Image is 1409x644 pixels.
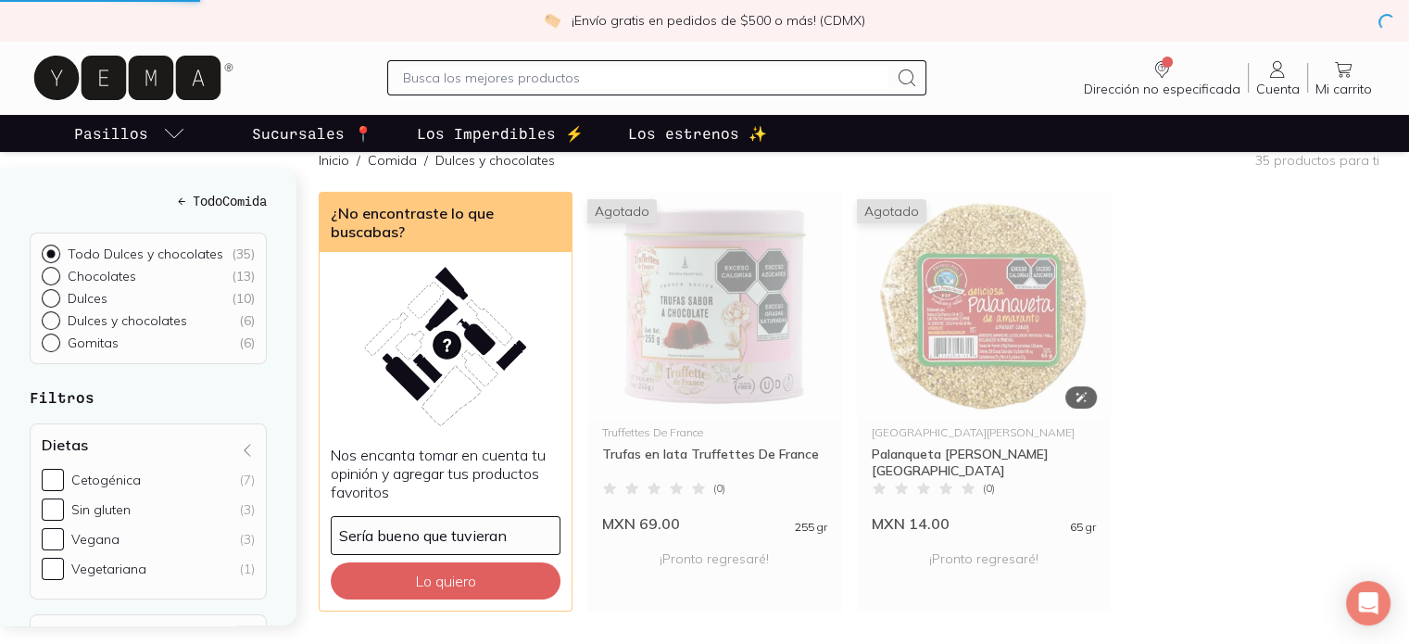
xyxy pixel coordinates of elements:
h4: Dietas [42,436,88,454]
span: Dirección no especificada [1084,81,1240,97]
p: 35 productos para ti [1255,152,1379,169]
span: / [349,151,368,170]
p: Los Imperdibles ⚡️ [417,122,584,145]
input: Vegetariana(1) [42,558,64,580]
div: [GEOGRAPHIC_DATA][PERSON_NAME] [872,427,1096,438]
span: 65 gr [1070,522,1096,533]
div: (3) [240,531,255,548]
div: ¿No encontraste lo que buscabas? [320,193,572,252]
div: Vegetariana [71,561,146,577]
p: ¡Envío gratis en pedidos de $500 o más! (CDMX) [572,11,865,30]
div: (1) [240,561,255,577]
span: Mi carrito [1315,81,1372,97]
a: ← TodoComida [30,191,267,210]
p: Gomitas [68,335,119,351]
div: Truffettes De France [602,427,826,438]
a: Inicio [319,152,349,169]
div: Open Intercom Messenger [1346,581,1390,625]
h5: ← Todo Comida [30,191,267,210]
p: ¡Pronto regresaré! [602,540,826,577]
div: ( 6 ) [239,335,255,351]
input: Busca los mejores productos [403,67,889,89]
a: Comida [368,152,417,169]
a: Cuenta [1249,58,1307,97]
a: Trufas en Lata Truffettes de FranceAgotadoTruffettes De FranceTrufas en lata Truffettes De France... [587,192,841,533]
img: check [544,12,560,29]
span: Cuenta [1256,81,1300,97]
input: Cetogénica(7) [42,469,64,491]
a: Dirección no especificada [1076,58,1248,97]
span: ( 0 ) [983,483,995,494]
div: (7) [240,472,255,488]
button: Lo quiero [331,562,560,600]
div: Sin gluten [71,501,131,518]
span: Agotado [587,199,657,223]
div: Dietas [30,423,267,600]
a: Los Imperdibles ⚡️ [413,115,587,152]
input: Vegana(3) [42,528,64,550]
span: MXN 69.00 [602,514,680,533]
span: 255 gr [795,522,827,533]
div: Trufas en lata Truffettes De France [602,446,826,479]
a: Sucursales 📍 [248,115,376,152]
input: Sin gluten(3) [42,499,64,521]
strong: Filtros [30,388,94,406]
img: Trufas en Lata Truffettes de France [587,192,841,420]
div: ( 13 ) [232,268,255,284]
span: / [417,151,435,170]
p: Dulces y chocolates [435,151,555,170]
div: Palanqueta [PERSON_NAME] [GEOGRAPHIC_DATA][PERSON_NAME] [872,446,1096,479]
span: MXN 14.00 [872,514,950,533]
p: Dulces [68,290,107,307]
div: (3) [240,501,255,518]
div: Vegana [71,531,120,548]
div: Cetogénica [71,472,141,488]
p: ¡Pronto regresaré! [872,540,1096,577]
p: Pasillos [74,122,148,145]
a: Los estrenos ✨ [624,115,771,152]
div: ( 6 ) [239,312,255,329]
span: ( 0 ) [713,483,725,494]
a: Palanqueta de Amaranto San FranciscoAgotado[GEOGRAPHIC_DATA][PERSON_NAME]Palanqueta [PERSON_NAME]... [857,192,1111,533]
p: Sucursales 📍 [252,122,372,145]
p: Nos encanta tomar en cuenta tu opinión y agregar tus productos favoritos [331,446,560,501]
a: Mi carrito [1308,58,1379,97]
img: Palanqueta de Amaranto San Francisco [857,192,1111,420]
p: Chocolates [68,268,136,284]
p: Todo Dulces y chocolates [68,246,223,262]
span: Agotado [857,199,926,223]
a: pasillo-todos-link [70,115,189,152]
div: ( 10 ) [232,290,255,307]
p: Dulces y chocolates [68,312,187,329]
p: Los estrenos ✨ [628,122,767,145]
div: ( 35 ) [232,246,255,262]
